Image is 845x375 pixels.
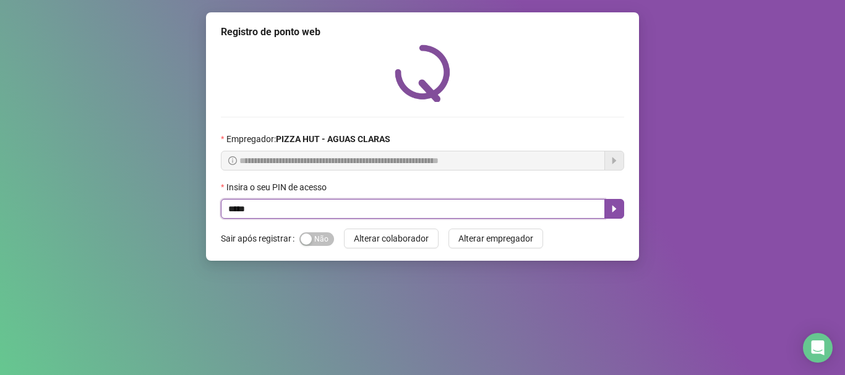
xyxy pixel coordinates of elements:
strong: PIZZA HUT - AGUAS CLARAS [276,134,390,144]
label: Insira o seu PIN de acesso [221,180,335,194]
button: Alterar empregador [448,229,543,248]
button: Alterar colaborador [344,229,439,248]
span: Alterar colaborador [354,232,429,245]
span: info-circle [228,156,237,165]
img: QRPoint [395,44,450,102]
span: caret-right [609,204,619,214]
span: Empregador : [226,132,390,146]
div: Open Intercom Messenger [803,333,833,363]
label: Sair após registrar [221,229,299,248]
div: Registro de ponto web [221,25,624,40]
span: Alterar empregador [458,232,533,245]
